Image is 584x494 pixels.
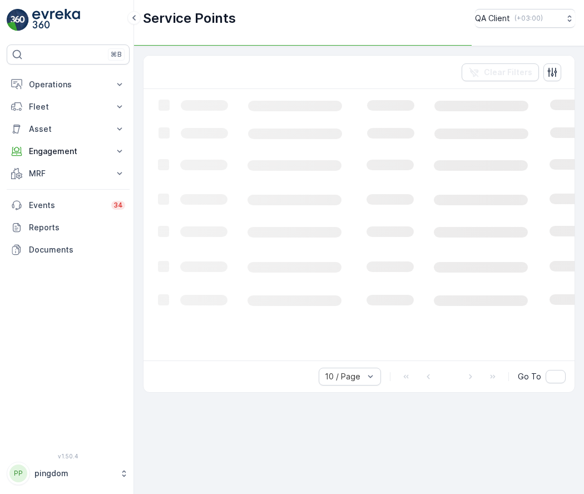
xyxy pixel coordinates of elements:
button: Asset [7,118,130,140]
a: Documents [7,239,130,261]
button: Fleet [7,96,130,118]
p: Documents [29,244,125,255]
p: MRF [29,168,107,179]
p: Engagement [29,146,107,157]
p: Fleet [29,101,107,112]
img: logo_light-DOdMpM7g.png [32,9,80,31]
p: ( +03:00 ) [514,14,543,23]
p: Service Points [143,9,236,27]
button: Clear Filters [462,63,539,81]
p: pingdom [34,468,114,479]
p: Clear Filters [484,67,532,78]
span: v 1.50.4 [7,453,130,460]
p: Asset [29,123,107,135]
button: Operations [7,73,130,96]
button: Engagement [7,140,130,162]
p: ⌘B [111,50,122,59]
p: 34 [113,201,123,210]
button: PPpingdom [7,462,130,485]
a: Events34 [7,194,130,216]
a: Reports [7,216,130,239]
span: Go To [518,371,541,382]
p: Reports [29,222,125,233]
img: logo [7,9,29,31]
button: QA Client(+03:00) [475,9,575,28]
p: Events [29,200,105,211]
p: Operations [29,79,107,90]
div: PP [9,465,27,482]
button: MRF [7,162,130,185]
p: QA Client [475,13,510,24]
